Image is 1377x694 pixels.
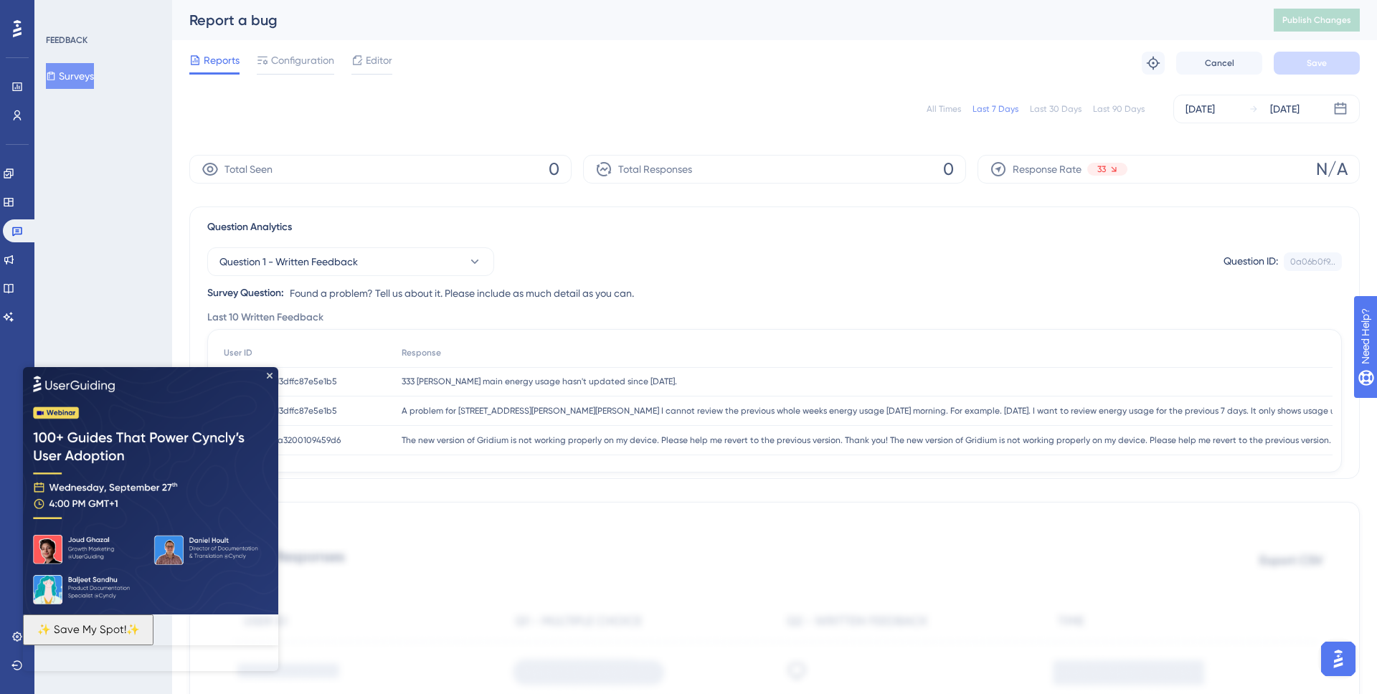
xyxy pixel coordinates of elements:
div: 0a06b0f9... [1290,256,1335,267]
span: 333 [PERSON_NAME] main energy usage hasn't updated since [DATE]. [402,376,677,387]
span: 0 [943,158,954,181]
span: N/A [1316,158,1348,181]
span: User ID [224,347,252,358]
span: Cancel [1205,57,1234,69]
div: All Times [927,103,961,115]
div: Question ID: [1224,252,1278,271]
button: Publish Changes [1274,9,1360,32]
span: 0 [549,158,559,181]
span: Need Help? [34,4,90,21]
span: Question 1 - Written Feedback [219,253,358,270]
button: Question 1 - Written Feedback [207,247,494,276]
div: FEEDBACK [46,34,87,46]
div: Close Preview [244,6,250,11]
div: Last 7 Days [973,103,1018,115]
button: Cancel [1176,52,1262,75]
div: Last 30 Days [1030,103,1082,115]
span: Found a problem? Tell us about it. Please include as much detail as you can. [290,285,634,302]
div: [DATE] [1186,100,1215,118]
span: The new version of Gridium is not working properly on my device. Please help me revert to the pre... [402,434,1376,446]
span: A problem for [STREET_ADDRESS][PERSON_NAME][PERSON_NAME] I cannot review the previous whole weeks... [402,405,1371,417]
div: Last 90 Days [1093,103,1145,115]
span: Last 10 Written Feedback [207,309,323,326]
span: Question Analytics [207,219,292,236]
span: Editor [366,52,392,69]
div: [DATE] [1270,100,1300,118]
span: Configuration [271,52,334,69]
span: 33 [1097,163,1106,175]
span: Reports [204,52,240,69]
button: Surveys [46,63,94,89]
span: Publish Changes [1282,14,1351,26]
span: Total Seen [224,161,273,178]
span: Save [1307,57,1327,69]
div: Survey Question: [207,285,284,302]
span: d42b2abbd313dffc87e5e1b5 [224,376,337,387]
button: Save [1274,52,1360,75]
span: 5eea54693e4a3200109459d6 [224,434,341,446]
iframe: UserGuiding AI Assistant Launcher [1317,637,1360,680]
div: Report a bug [189,10,1238,30]
span: Response Rate [1013,161,1082,178]
span: d42b2abbd313dffc87e5e1b5 [224,405,337,417]
span: Total Responses [618,161,692,178]
span: Response [402,347,441,358]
